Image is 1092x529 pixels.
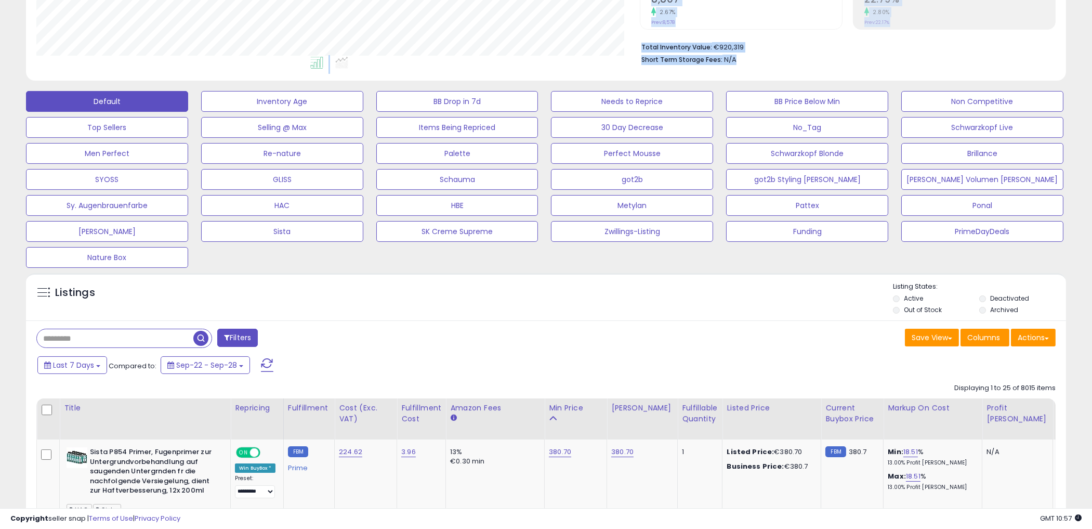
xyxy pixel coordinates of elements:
[726,195,888,216] button: Pattex
[864,19,889,25] small: Prev: 22.17%
[888,403,978,414] div: Markup on Cost
[990,305,1018,314] label: Archived
[67,447,87,468] img: 51ZEpzoEdDL._SL40_.jpg
[551,195,713,216] button: Metylan
[376,221,538,242] button: SK Creme Supreme
[961,329,1009,346] button: Columns
[26,247,188,268] button: Nature Box
[235,463,275,473] div: Win BuyBox *
[906,471,920,482] a: 18.51
[905,329,959,346] button: Save View
[1040,513,1082,523] span: 2025-10-6 10:57 GMT
[549,447,571,457] a: 380.70
[450,457,536,466] div: €0.30 min
[376,195,538,216] button: HBE
[641,40,1048,53] li: €920,319
[682,403,718,424] div: Fulfillable Quantity
[727,461,784,471] b: Business Price:
[651,19,675,25] small: Prev: 8,578
[869,8,890,16] small: 2.80%
[954,383,1056,393] div: Displaying 1 to 25 of 8015 items
[726,91,888,112] button: BB Price Below Min
[682,447,714,457] div: 1
[235,403,279,414] div: Repricing
[901,221,1063,242] button: PrimeDayDeals
[10,513,48,523] strong: Copyright
[37,356,107,374] button: Last 7 Days
[401,403,441,424] div: Fulfillment Cost
[551,117,713,138] button: 30 Day Decrease
[235,475,275,498] div: Preset:
[376,169,538,190] button: Schauma
[727,403,817,414] div: Listed Price
[201,117,363,138] button: Selling @ Max
[904,305,942,314] label: Out of Stock
[888,447,974,467] div: %
[161,356,250,374] button: Sep-22 - Sep-28
[10,514,180,524] div: seller snap | |
[288,403,330,414] div: Fulfillment
[901,91,1063,112] button: Non Competitive
[93,504,121,516] span: Sista
[26,117,188,138] button: Top Sellers
[884,398,982,440] th: The percentage added to the cost of goods (COGS) that forms the calculator for Min & Max prices.
[376,143,538,164] button: Palette
[55,286,95,300] h5: Listings
[726,143,888,164] button: Schwarzkopf Blonde
[26,195,188,216] button: Sy. Augenbrauenfarbe
[726,117,888,138] button: No_Tag
[986,403,1048,424] div: Profit [PERSON_NAME]
[259,448,275,457] span: OFF
[401,447,416,457] a: 3.96
[176,360,237,370] span: Sep-22 - Sep-28
[967,332,1000,343] span: Columns
[724,55,736,64] span: N/A
[450,414,456,423] small: Amazon Fees.
[237,448,250,457] span: ON
[888,447,903,457] b: Min:
[201,221,363,242] button: Sista
[450,447,536,457] div: 13%
[656,8,676,16] small: 2.67%
[201,195,363,216] button: HAC
[903,447,918,457] a: 18.51
[611,403,673,414] div: [PERSON_NAME]
[551,169,713,190] button: got2b
[26,91,188,112] button: Default
[986,447,1045,457] div: N/A
[109,361,156,371] span: Compared to:
[825,403,879,424] div: Current Buybox Price
[26,221,188,242] button: [PERSON_NAME]
[990,294,1029,303] label: Deactivated
[135,513,180,523] a: Privacy Policy
[53,360,94,370] span: Last 7 Days
[551,91,713,112] button: Needs to Reprice
[727,462,813,471] div: €380.7
[376,117,538,138] button: Items Being Repriced
[288,460,326,472] div: Prime
[641,55,722,64] b: Short Term Storage Fees:
[901,169,1063,190] button: [PERSON_NAME] Volumen [PERSON_NAME]
[64,403,226,414] div: Title
[288,446,308,457] small: FBM
[888,459,974,467] p: 13.00% Profit [PERSON_NAME]
[217,329,258,347] button: Filters
[893,282,1066,292] p: Listing States:
[904,294,923,303] label: Active
[67,504,92,516] span: HAC
[901,117,1063,138] button: Schwarzkopf Live
[888,472,974,491] div: %
[89,513,133,523] a: Terms of Use
[26,143,188,164] button: Men Perfect
[611,447,634,457] a: 380.70
[849,447,867,457] span: 380.7
[888,484,974,491] p: 13.00% Profit [PERSON_NAME]
[201,91,363,112] button: Inventory Age
[26,169,188,190] button: SYOSS
[201,169,363,190] button: GLISS
[551,221,713,242] button: Zwillings-Listing
[888,471,906,481] b: Max:
[551,143,713,164] button: Perfect Mousse
[339,447,362,457] a: 224.62
[901,195,1063,216] button: Ponal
